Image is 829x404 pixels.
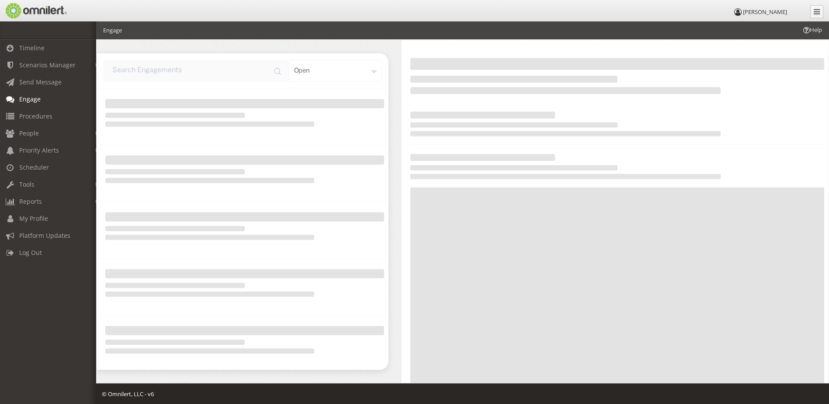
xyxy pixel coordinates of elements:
span: Reports [19,197,42,205]
span: Send Message [19,78,62,86]
input: input [103,60,289,82]
span: Timeline [19,44,45,52]
span: Priority Alerts [19,146,59,154]
span: Help [802,26,822,34]
span: Tools [19,180,35,188]
span: Engage [19,95,41,103]
span: Scenarios Manager [19,61,76,69]
span: People [19,129,39,137]
li: Engage [103,26,122,35]
div: open [289,60,382,82]
img: Omnilert [4,3,67,18]
span: Platform Updates [19,231,70,240]
span: My Profile [19,214,48,223]
span: © Omnilert, LLC - v6 [102,390,154,398]
span: [PERSON_NAME] [743,8,787,16]
span: Procedures [19,112,52,120]
span: Scheduler [19,163,49,171]
a: Collapse Menu [810,5,823,18]
span: Log Out [19,248,42,257]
